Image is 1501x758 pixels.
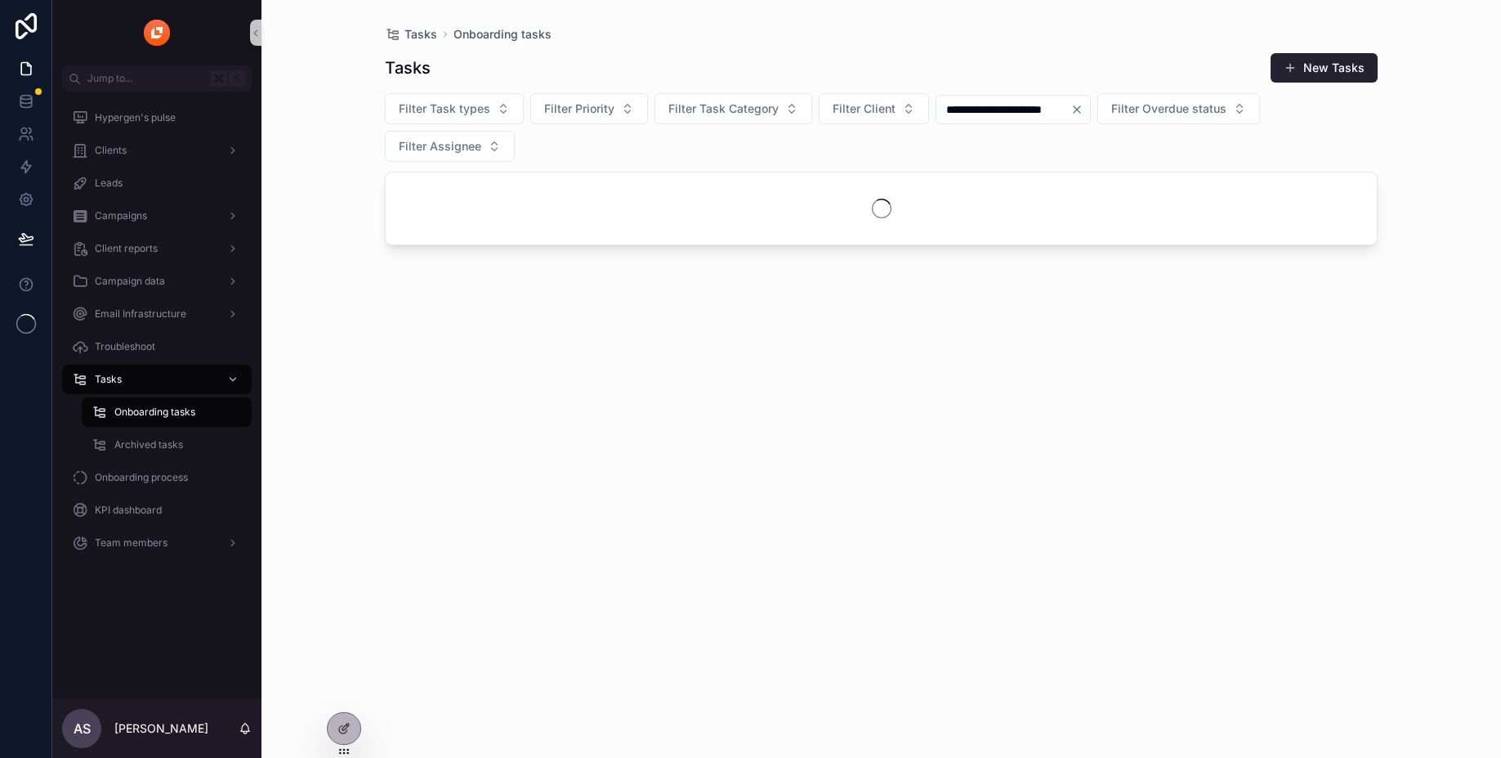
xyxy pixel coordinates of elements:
[62,463,252,492] a: Onboarding process
[1111,101,1226,117] span: Filter Overdue status
[654,93,812,124] button: Select Button
[62,65,252,92] button: Jump to...K
[95,275,165,288] span: Campaign data
[404,26,437,43] span: Tasks
[62,103,252,132] a: Hypergen's pulse
[95,307,186,321] span: Email Infrastructure
[95,177,123,190] span: Leads
[95,373,122,386] span: Tasks
[385,56,431,79] h1: Tasks
[385,131,515,162] button: Select Button
[62,332,252,361] a: Troubleshoot
[74,719,91,738] span: AS
[62,299,252,329] a: Email Infrastructure
[95,144,127,157] span: Clients
[1070,103,1090,116] button: Clear
[87,72,204,85] span: Jump to...
[399,138,481,155] span: Filter Assignee
[114,406,195,419] span: Onboarding tasks
[95,111,176,124] span: Hypergen's pulse
[144,20,170,46] img: App logo
[95,504,162,517] span: KPI dashboard
[62,234,252,263] a: Client reports
[62,168,252,198] a: Leads
[833,101,896,117] span: Filter Client
[52,92,261,579] div: scrollable content
[385,26,437,43] a: Tasks
[1271,53,1378,83] button: New Tasks
[230,72,243,85] span: K
[819,93,929,124] button: Select Button
[62,201,252,231] a: Campaigns
[95,536,168,549] span: Team members
[82,397,252,427] a: Onboarding tasks
[114,438,183,451] span: Archived tasks
[1097,93,1260,124] button: Select Button
[114,720,208,737] p: [PERSON_NAME]
[530,93,648,124] button: Select Button
[62,267,252,296] a: Campaign data
[62,365,252,394] a: Tasks
[385,93,524,124] button: Select Button
[95,340,155,353] span: Troubleshoot
[95,242,158,255] span: Client reports
[82,430,252,460] a: Archived tasks
[62,528,252,558] a: Team members
[62,496,252,525] a: KPI dashboard
[668,101,779,117] span: Filter Task Category
[62,136,252,165] a: Clients
[95,209,147,222] span: Campaigns
[95,471,188,484] span: Onboarding process
[399,101,490,117] span: Filter Task types
[453,26,552,43] a: Onboarding tasks
[544,101,614,117] span: Filter Priority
